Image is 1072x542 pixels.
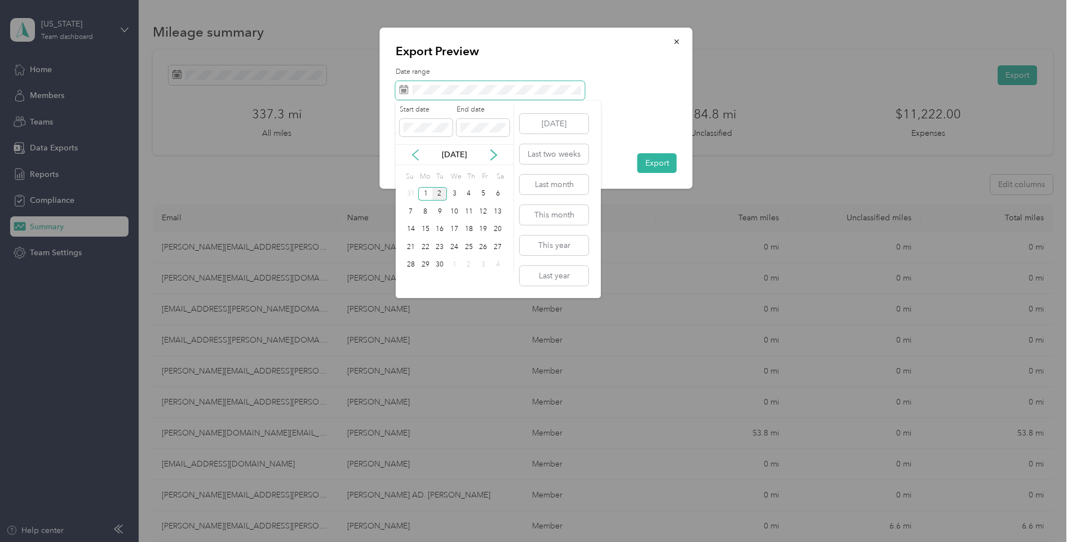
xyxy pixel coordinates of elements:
div: 5 [476,187,491,201]
div: 23 [432,240,447,254]
div: 2 [432,187,447,201]
div: 30 [432,258,447,272]
div: 18 [462,223,476,237]
div: 16 [432,223,447,237]
div: 3 [447,187,462,201]
div: 1 [447,258,462,272]
div: We [449,169,462,185]
div: 15 [418,223,433,237]
div: Su [404,169,414,185]
button: Last year [520,266,588,286]
p: [DATE] [431,149,478,161]
div: 10 [447,205,462,219]
button: [DATE] [520,114,588,134]
div: 2 [462,258,476,272]
div: 19 [476,223,491,237]
div: 22 [418,240,433,254]
div: 31 [404,187,418,201]
div: 13 [490,205,505,219]
div: 4 [490,258,505,272]
div: 26 [476,240,491,254]
div: 17 [447,223,462,237]
button: Export [637,153,677,173]
div: 8 [418,205,433,219]
div: 9 [432,205,447,219]
button: Last month [520,175,588,194]
div: 21 [404,240,418,254]
div: 29 [418,258,433,272]
div: Fr [480,169,490,185]
div: Sa [494,169,505,185]
div: 7 [404,205,418,219]
label: Date range [396,67,677,77]
div: 27 [490,240,505,254]
div: 3 [476,258,491,272]
div: 4 [462,187,476,201]
iframe: Everlance-gr Chat Button Frame [1009,479,1072,542]
div: 24 [447,240,462,254]
div: 6 [490,187,505,201]
div: 12 [476,205,491,219]
button: This year [520,236,588,255]
div: 1 [418,187,433,201]
div: Th [466,169,476,185]
label: End date [457,105,510,115]
div: Mo [418,169,431,185]
label: Start date [400,105,453,115]
div: 11 [462,205,476,219]
div: 14 [404,223,418,237]
button: This month [520,205,588,225]
div: Tu [434,169,445,185]
button: Last two weeks [520,144,588,164]
div: 25 [462,240,476,254]
p: Export Preview [396,43,677,59]
div: 28 [404,258,418,272]
div: 20 [490,223,505,237]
